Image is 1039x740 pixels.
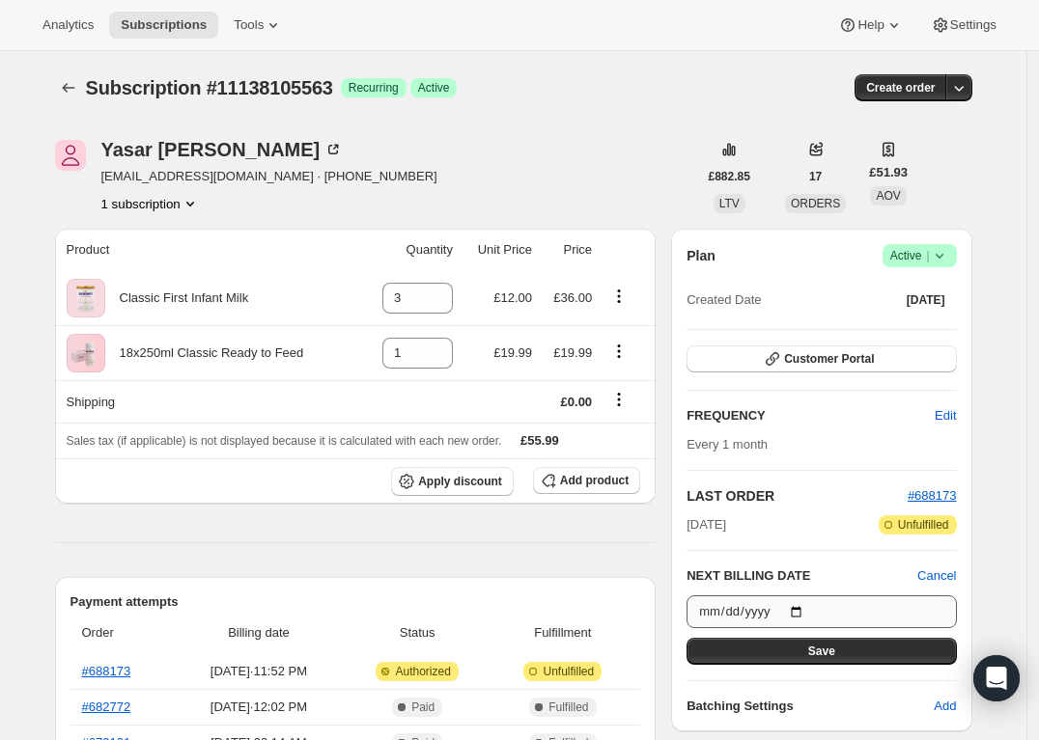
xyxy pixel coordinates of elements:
[493,290,532,305] span: £12.00
[697,163,762,190] button: £882.85
[895,287,957,314] button: [DATE]
[687,290,761,310] span: Created Date
[82,664,131,678] a: #688173
[907,292,945,308] span: [DATE]
[784,351,874,367] span: Customer Portal
[855,74,946,101] button: Create order
[67,434,502,448] span: Sales tax (if applicable) is not displayed because it is calculated with each new order.
[791,197,840,210] span: ORDERS
[411,699,435,715] span: Paid
[922,691,968,722] button: Add
[493,345,532,360] span: £19.99
[866,80,935,96] span: Create order
[180,662,338,681] span: [DATE] · 11:52 PM
[533,467,640,494] button: Add product
[919,12,1008,39] button: Settings
[350,623,486,643] span: Status
[934,697,956,716] span: Add
[105,343,304,363] div: 18x250ml Classic Ready to Feed
[908,486,957,506] button: #688173
[553,345,592,360] span: £19.99
[459,229,538,271] th: Unit Price
[180,623,338,643] span: Billing date
[687,566,917,586] h2: NEXT BILLING DATE
[908,488,957,503] a: #688173
[234,17,264,33] span: Tools
[67,334,105,372] img: product img
[395,664,450,679] span: Authorized
[418,474,502,489] span: Apply discount
[67,279,105,317] img: product img
[105,288,249,308] div: Classic First Infant Milk
[391,467,514,496] button: Apply discount
[55,74,82,101] button: Subscriptions
[86,77,333,98] span: Subscription #11138105563
[798,163,833,190] button: 17
[360,229,459,271] th: Quantity
[857,17,884,33] span: Help
[553,290,592,305] span: £36.00
[418,80,450,96] span: Active
[687,437,768,452] span: Every 1 month
[890,246,949,265] span: Active
[101,167,437,186] span: [EMAIL_ADDRESS][DOMAIN_NAME] · [PHONE_NUMBER]
[973,655,1020,701] div: Open Intercom Messenger
[687,246,716,265] h2: Plan
[869,163,908,182] span: £51.93
[687,486,908,506] h2: LAST ORDER
[496,623,629,643] span: Fulfillment
[55,140,86,171] span: Yasar Ahmad
[543,664,594,679] span: Unfulfilled
[935,406,956,425] span: Edit
[950,17,997,33] span: Settings
[101,194,200,213] button: Product actions
[687,515,726,534] span: [DATE]
[520,433,559,448] span: £55.99
[42,17,94,33] span: Analytics
[687,638,956,665] button: Save
[349,80,399,96] span: Recurring
[719,197,740,210] span: LTV
[55,380,361,423] th: Shipping
[923,400,968,431] button: Edit
[709,169,750,184] span: £882.85
[917,566,956,586] button: Cancel
[55,229,361,271] th: Product
[687,697,934,716] h6: Batching Settings
[109,12,218,39] button: Subscriptions
[548,699,588,715] span: Fulfilled
[876,189,900,203] span: AOV
[898,517,949,533] span: Unfulfilled
[827,12,914,39] button: Help
[70,612,175,654] th: Order
[604,341,634,362] button: Product actions
[101,140,344,159] div: Yasar [PERSON_NAME]
[31,12,105,39] button: Analytics
[222,12,295,39] button: Tools
[687,345,956,372] button: Customer Portal
[604,389,634,410] button: Shipping actions
[180,698,338,717] span: [DATE] · 12:02 PM
[538,229,598,271] th: Price
[121,17,207,33] span: Subscriptions
[809,169,822,184] span: 17
[604,286,634,307] button: Product actions
[687,406,935,425] h2: FREQUENCY
[808,644,835,659] span: Save
[82,699,131,714] a: #682772
[560,473,629,488] span: Add product
[926,248,929,263] span: |
[561,395,593,409] span: £0.00
[70,592,641,612] h2: Payment attempts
